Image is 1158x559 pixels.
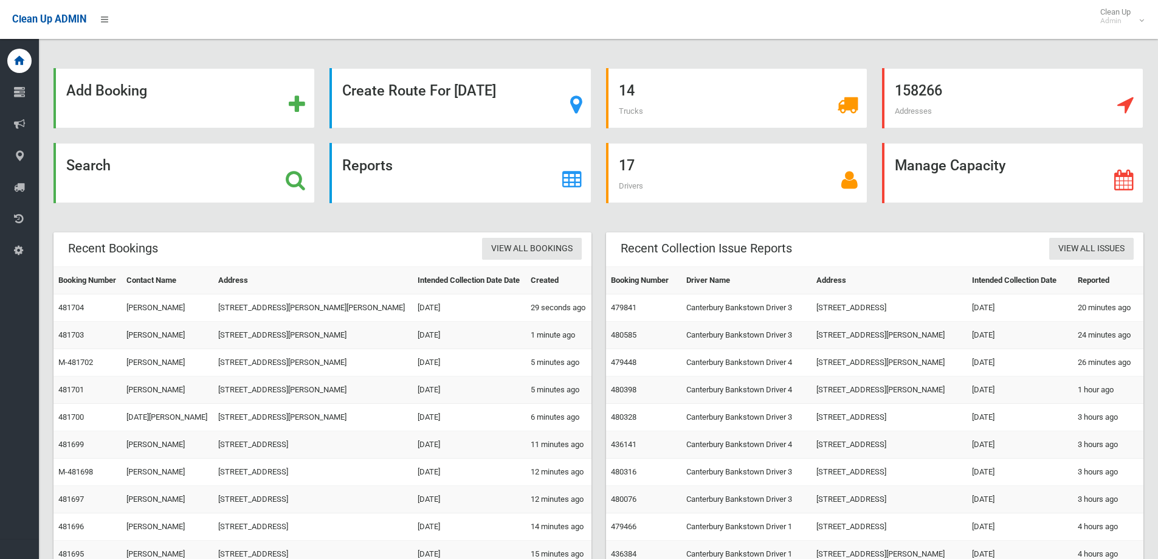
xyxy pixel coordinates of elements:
[967,459,1073,486] td: [DATE]
[213,294,412,322] td: [STREET_ADDRESS][PERSON_NAME][PERSON_NAME]
[812,459,967,486] td: [STREET_ADDRESS]
[1094,7,1143,26] span: Clean Up
[413,404,526,431] td: [DATE]
[53,267,122,294] th: Booking Number
[53,237,173,260] header: Recent Bookings
[526,513,591,541] td: 14 minutes ago
[1073,431,1143,459] td: 3 hours ago
[122,267,213,294] th: Contact Name
[342,82,496,99] strong: Create Route For [DATE]
[967,431,1073,459] td: [DATE]
[606,143,867,203] a: 17 Drivers
[681,404,812,431] td: Canterbury Bankstown Driver 3
[413,431,526,459] td: [DATE]
[611,440,636,449] a: 436141
[58,385,84,394] a: 481701
[1073,294,1143,322] td: 20 minutes ago
[1049,238,1134,260] a: View All Issues
[812,404,967,431] td: [STREET_ADDRESS]
[53,68,315,128] a: Add Booking
[611,522,636,531] a: 479466
[895,82,942,99] strong: 158266
[213,349,412,377] td: [STREET_ADDRESS][PERSON_NAME]
[122,513,213,541] td: [PERSON_NAME]
[58,495,84,504] a: 481697
[1073,267,1143,294] th: Reported
[122,294,213,322] td: [PERSON_NAME]
[967,294,1073,322] td: [DATE]
[681,349,812,377] td: Canterbury Bankstown Driver 4
[1073,377,1143,404] td: 1 hour ago
[526,404,591,431] td: 6 minutes ago
[967,404,1073,431] td: [DATE]
[122,431,213,459] td: [PERSON_NAME]
[812,513,967,541] td: [STREET_ADDRESS]
[812,349,967,377] td: [STREET_ADDRESS][PERSON_NAME]
[611,549,636,558] a: 436384
[213,322,412,349] td: [STREET_ADDRESS][PERSON_NAME]
[812,267,967,294] th: Address
[413,377,526,404] td: [DATE]
[213,459,412,486] td: [STREET_ADDRESS]
[342,157,393,174] strong: Reports
[619,106,643,116] span: Trucks
[882,68,1143,128] a: 158266 Addresses
[812,322,967,349] td: [STREET_ADDRESS][PERSON_NAME]
[681,322,812,349] td: Canterbury Bankstown Driver 3
[611,385,636,394] a: 480398
[812,377,967,404] td: [STREET_ADDRESS][PERSON_NAME]
[967,267,1073,294] th: Intended Collection Date
[967,349,1073,377] td: [DATE]
[122,486,213,513] td: [PERSON_NAME]
[967,377,1073,404] td: [DATE]
[1073,404,1143,431] td: 3 hours ago
[58,522,84,531] a: 481696
[611,412,636,422] a: 480328
[1073,486,1143,513] td: 3 hours ago
[329,143,591,203] a: Reports
[812,294,967,322] td: [STREET_ADDRESS]
[213,513,412,541] td: [STREET_ADDRESS]
[895,106,932,116] span: Addresses
[526,459,591,486] td: 12 minutes ago
[611,495,636,504] a: 480076
[413,267,526,294] th: Intended Collection Date Date
[213,431,412,459] td: [STREET_ADDRESS]
[413,513,526,541] td: [DATE]
[681,459,812,486] td: Canterbury Bankstown Driver 3
[681,513,812,541] td: Canterbury Bankstown Driver 1
[58,549,84,558] a: 481695
[681,294,812,322] td: Canterbury Bankstown Driver 3
[1073,349,1143,377] td: 26 minutes ago
[413,459,526,486] td: [DATE]
[122,349,213,377] td: [PERSON_NAME]
[681,431,812,459] td: Canterbury Bankstown Driver 4
[606,267,682,294] th: Booking Number
[606,68,867,128] a: 14 Trucks
[213,267,412,294] th: Address
[58,330,84,339] a: 481703
[66,82,147,99] strong: Add Booking
[526,322,591,349] td: 1 minute ago
[611,467,636,476] a: 480316
[1073,459,1143,486] td: 3 hours ago
[213,404,412,431] td: [STREET_ADDRESS][PERSON_NAME]
[606,237,807,260] header: Recent Collection Issue Reports
[967,486,1073,513] td: [DATE]
[213,377,412,404] td: [STREET_ADDRESS][PERSON_NAME]
[122,322,213,349] td: [PERSON_NAME]
[58,303,84,312] a: 481704
[611,303,636,312] a: 479841
[812,431,967,459] td: [STREET_ADDRESS]
[122,377,213,404] td: [PERSON_NAME]
[611,358,636,367] a: 479448
[122,459,213,486] td: [PERSON_NAME]
[526,349,591,377] td: 5 minutes ago
[58,440,84,449] a: 481699
[413,349,526,377] td: [DATE]
[12,13,86,25] span: Clean Up ADMIN
[413,322,526,349] td: [DATE]
[681,486,812,513] td: Canterbury Bankstown Driver 3
[619,157,635,174] strong: 17
[482,238,582,260] a: View All Bookings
